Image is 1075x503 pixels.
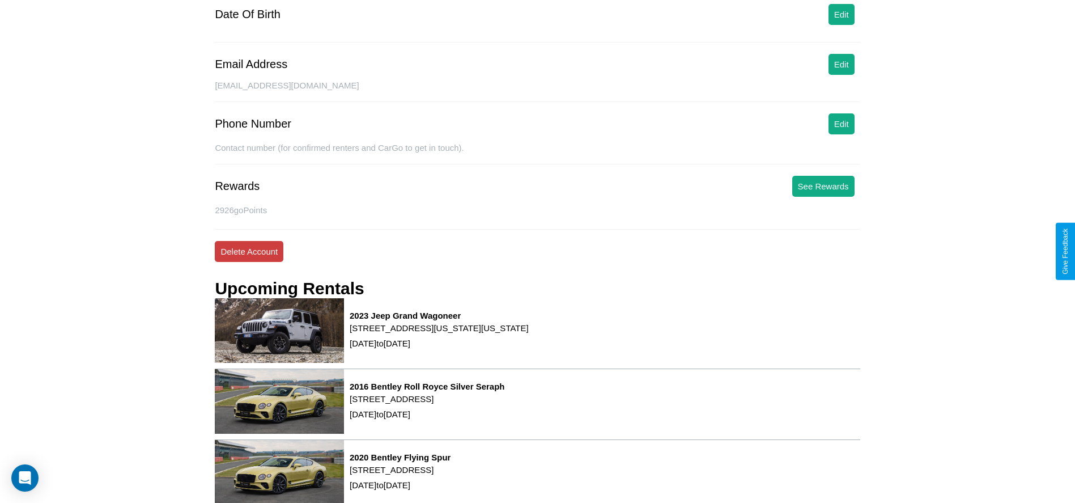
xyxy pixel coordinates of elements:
div: [EMAIL_ADDRESS][DOMAIN_NAME] [215,81,860,102]
p: [DATE] to [DATE] [350,336,529,351]
button: Edit [828,4,855,25]
div: Email Address [215,58,287,71]
button: Delete Account [215,241,283,262]
img: rental [215,298,344,363]
h3: Upcoming Rentals [215,279,364,298]
div: Open Intercom Messenger [11,464,39,492]
button: See Rewards [792,176,855,197]
img: rental [215,369,344,434]
div: Phone Number [215,117,291,130]
h3: 2020 Bentley Flying Spur [350,453,451,462]
button: Edit [828,113,855,134]
p: [STREET_ADDRESS][US_STATE][US_STATE] [350,320,529,336]
h3: 2016 Bentley Roll Royce Silver Seraph [350,382,504,391]
div: Date Of Birth [215,8,281,21]
h3: 2023 Jeep Grand Wagoneer [350,311,529,320]
div: Give Feedback [1061,229,1069,274]
p: [DATE] to [DATE] [350,407,504,422]
p: [STREET_ADDRESS] [350,391,504,407]
div: Rewards [215,180,260,193]
p: [DATE] to [DATE] [350,477,451,493]
div: Contact number (for confirmed renters and CarGo to get in touch). [215,143,860,164]
button: Edit [828,54,855,75]
p: 2926 goPoints [215,202,860,218]
p: [STREET_ADDRESS] [350,462,451,477]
